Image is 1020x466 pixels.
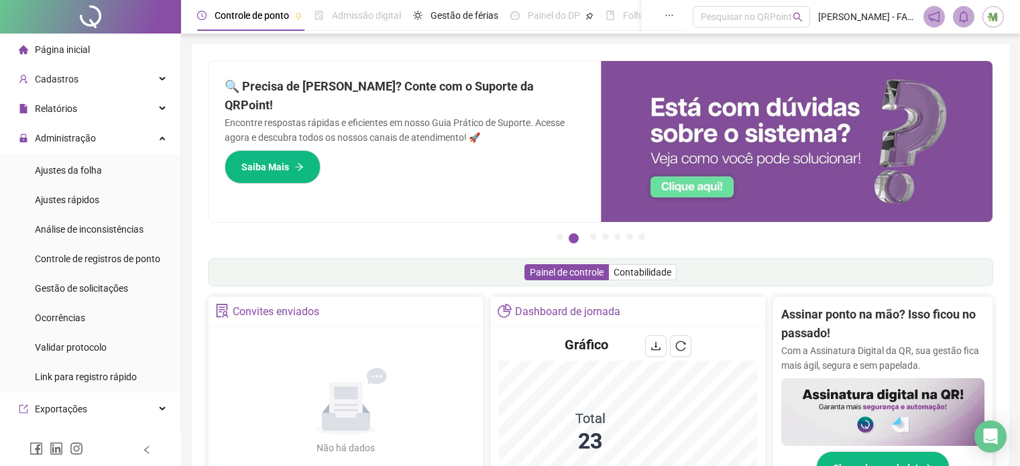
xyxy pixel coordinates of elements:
[818,9,915,24] span: [PERSON_NAME] - FARMÁCIA MERAKI
[623,10,709,21] span: Folha de pagamento
[225,115,585,145] p: Encontre respostas rápidas e eficientes em nosso Guia Prático de Suporte. Acesse agora e descubra...
[35,312,85,323] span: Ocorrências
[650,341,661,351] span: download
[35,253,160,264] span: Controle de registros de ponto
[215,10,289,21] span: Controle de ponto
[626,233,633,240] button: 6
[35,74,78,84] span: Cadastros
[515,300,620,323] div: Dashboard de jornada
[19,74,28,84] span: user-add
[241,160,289,174] span: Saiba Mais
[332,10,401,21] span: Admissão digital
[585,12,593,20] span: pushpin
[294,12,302,20] span: pushpin
[35,283,128,294] span: Gestão de solicitações
[557,233,563,240] button: 1
[70,442,83,455] span: instagram
[675,341,686,351] span: reload
[35,404,87,414] span: Exportações
[958,11,970,23] span: bell
[974,420,1007,453] div: Open Intercom Messenger
[601,61,993,222] img: banner%2F0cf4e1f0-cb71-40ef-aa93-44bd3d4ee559.png
[35,433,84,444] span: Integrações
[225,150,321,184] button: Saiba Mais
[614,267,671,278] span: Contabilidade
[413,11,422,20] span: sun
[35,371,137,382] span: Link para registro rápido
[284,441,408,455] div: Não há dados
[197,11,207,20] span: clock-circle
[606,11,615,20] span: book
[781,305,984,343] h2: Assinar ponto na mão? Isso ficou no passado!
[638,233,645,240] button: 7
[35,224,144,235] span: Análise de inconsistências
[142,445,152,455] span: left
[528,10,580,21] span: Painel do DP
[225,77,585,115] h2: 🔍 Precisa de [PERSON_NAME]? Conte com o Suporte da QRPoint!
[510,11,520,20] span: dashboard
[983,7,1003,27] img: 20511
[233,300,319,323] div: Convites enviados
[614,233,621,240] button: 5
[35,194,99,205] span: Ajustes rápidos
[498,304,512,318] span: pie-chart
[602,233,609,240] button: 4
[590,233,597,240] button: 3
[35,44,90,55] span: Página inicial
[50,442,63,455] span: linkedin
[928,11,940,23] span: notification
[30,442,43,455] span: facebook
[781,378,984,446] img: banner%2F02c71560-61a6-44d4-94b9-c8ab97240462.png
[530,267,604,278] span: Painel de controle
[215,304,229,318] span: solution
[665,11,674,20] span: ellipsis
[19,404,28,414] span: export
[35,103,77,114] span: Relatórios
[781,343,984,373] p: Com a Assinatura Digital da QR, sua gestão fica mais ágil, segura e sem papelada.
[19,45,28,54] span: home
[35,133,96,143] span: Administração
[19,104,28,113] span: file
[565,335,608,354] h4: Gráfico
[315,11,324,20] span: file-done
[35,165,102,176] span: Ajustes da folha
[19,133,28,143] span: lock
[35,342,107,353] span: Validar protocolo
[294,162,304,172] span: arrow-right
[431,10,498,21] span: Gestão de férias
[793,12,803,22] span: search
[569,233,579,243] button: 2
